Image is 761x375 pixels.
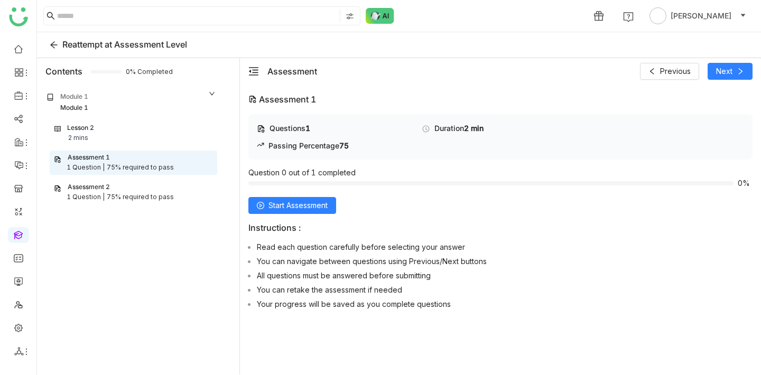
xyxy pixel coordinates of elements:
[257,256,753,266] li: You can navigate between questions using Previous/Next buttons
[107,192,174,202] div: 75% required to pass
[68,182,110,192] div: Assessment 2
[267,65,317,78] div: Assessment
[464,124,484,133] span: 2 min
[54,125,61,133] img: lesson.svg
[270,124,305,133] span: Questions
[339,141,349,150] span: 75
[346,12,354,21] img: search-type.svg
[257,270,753,280] li: All questions must be answered before submitting
[716,65,732,77] span: Next
[107,163,174,173] div: 75% required to pass
[366,8,394,24] img: ask-buddy-normal.svg
[54,156,61,163] img: assessment.svg
[640,63,699,80] button: Previous
[434,124,464,133] span: Duration
[67,163,105,173] div: 1 Question |
[248,222,753,233] p: Instructions :
[54,185,61,192] img: assessment.svg
[257,284,753,294] li: You can retake the assessment if needed
[248,95,257,104] img: type
[68,153,110,163] div: Assessment 1
[68,133,88,143] div: 2 mins
[60,92,88,102] div: Module 1
[257,298,753,308] li: Your progress will be saved as you complete questions
[67,192,105,202] div: 1 Question |
[126,69,138,75] span: 0% Completed
[248,93,753,106] div: Assessment 1
[39,85,224,120] div: Module 1Module 1
[248,66,259,77] button: menu-fold
[738,180,753,187] span: 0%
[257,125,265,133] img: type
[67,123,94,133] div: Lesson 2
[45,65,82,78] div: Contents
[708,63,753,80] button: Next
[623,12,634,22] img: help.svg
[9,7,28,26] img: logo
[248,168,753,189] div: Question 0 out of 1 completed
[268,200,328,211] span: Start Assessment
[257,241,753,251] li: Read each question carefully before selecting your answer
[305,124,310,133] span: 1
[671,10,731,22] span: [PERSON_NAME]
[649,7,666,24] img: avatar
[660,65,691,77] span: Previous
[422,125,430,133] img: type
[647,7,748,24] button: [PERSON_NAME]
[268,141,339,150] span: Passing Percentage
[60,103,88,113] div: Module 1
[248,197,336,214] button: Start Assessment
[62,39,187,50] span: Reattempt at Assessment Level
